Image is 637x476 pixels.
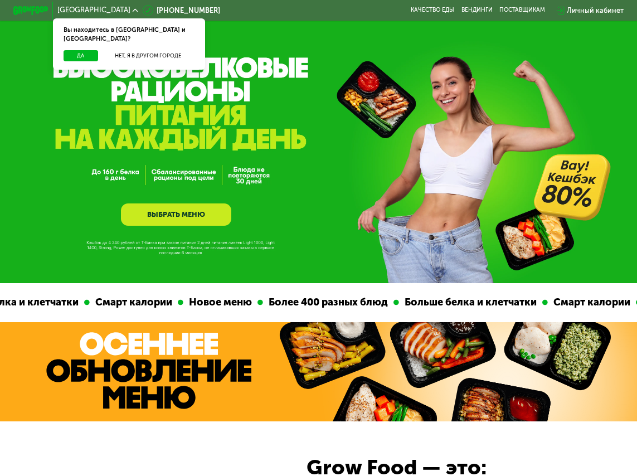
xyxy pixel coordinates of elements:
[387,295,531,310] div: Больше белка и клетчатки
[53,18,205,50] div: Вы находитесь в [GEOGRAPHIC_DATA] и [GEOGRAPHIC_DATA]?
[143,5,220,16] a: [PHONE_NUMBER]
[536,295,624,310] div: Смарт калории
[411,7,454,14] a: Качество еды
[101,50,194,61] button: Нет, я в другом городе
[121,203,231,226] a: ВЫБРАТЬ МЕНЮ
[64,50,98,61] button: Да
[251,295,382,310] div: Более 400 разных блюд
[57,7,130,14] span: [GEOGRAPHIC_DATA]
[499,7,545,14] div: поставщикам
[461,7,493,14] a: Вендинги
[78,295,166,310] div: Смарт калории
[567,5,624,16] div: Личный кабинет
[172,295,246,310] div: Новое меню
